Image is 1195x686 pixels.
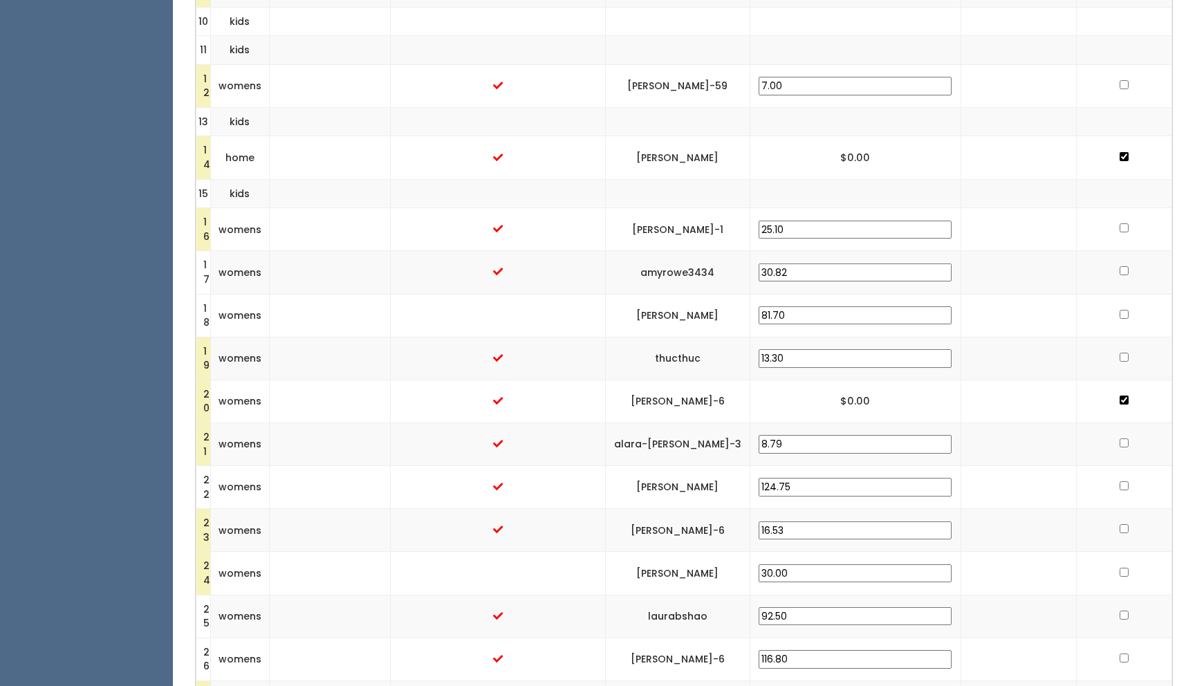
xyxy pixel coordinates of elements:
[211,552,270,595] td: womens
[605,423,750,466] td: alara-[PERSON_NAME]-3
[196,208,211,251] td: 16
[750,136,961,179] td: $0.00
[605,466,750,509] td: [PERSON_NAME]
[196,179,211,208] td: 15
[211,64,270,107] td: womens
[196,7,211,36] td: 10
[211,179,270,208] td: kids
[211,251,270,294] td: womens
[196,423,211,466] td: 21
[211,509,270,552] td: womens
[211,595,270,638] td: womens
[211,36,270,65] td: kids
[605,595,750,638] td: laurabshao
[196,380,211,423] td: 20
[605,294,750,337] td: [PERSON_NAME]
[196,107,211,136] td: 13
[196,36,211,65] td: 11
[211,208,270,251] td: womens
[196,466,211,509] td: 22
[605,380,750,423] td: [PERSON_NAME]-6
[211,423,270,466] td: womens
[211,380,270,423] td: womens
[211,7,270,36] td: kids
[605,337,750,380] td: thucthuc
[196,337,211,380] td: 19
[605,638,750,680] td: [PERSON_NAME]-6
[605,251,750,294] td: amyrowe3434
[196,294,211,337] td: 18
[605,509,750,552] td: [PERSON_NAME]-6
[196,509,211,552] td: 23
[196,251,211,294] td: 17
[211,337,270,380] td: womens
[211,136,270,179] td: home
[605,208,750,251] td: [PERSON_NAME]-1
[196,64,211,107] td: 12
[196,552,211,595] td: 24
[605,136,750,179] td: [PERSON_NAME]
[750,380,961,423] td: $0.00
[196,595,211,638] td: 25
[211,294,270,337] td: womens
[605,552,750,595] td: [PERSON_NAME]
[211,466,270,509] td: womens
[196,638,211,680] td: 26
[211,638,270,680] td: womens
[605,64,750,107] td: [PERSON_NAME]-59
[211,107,270,136] td: kids
[196,136,211,179] td: 14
